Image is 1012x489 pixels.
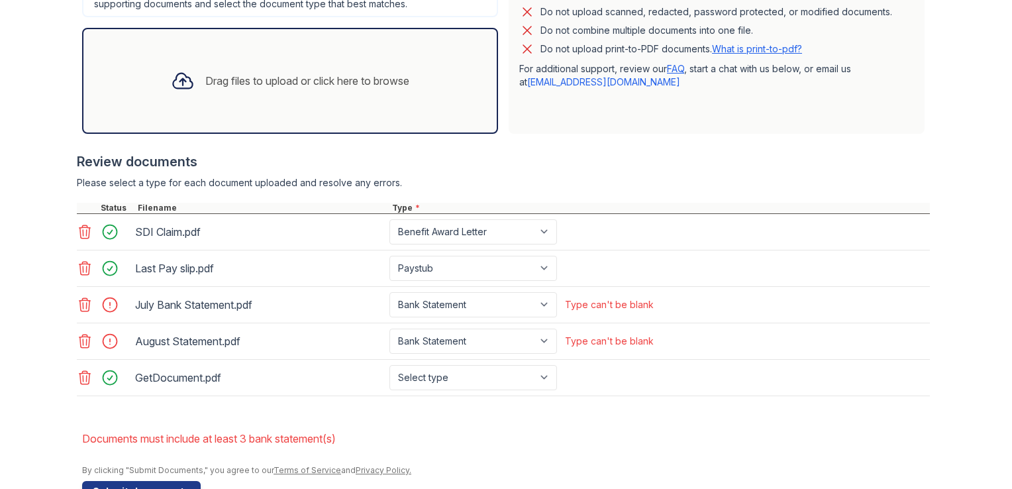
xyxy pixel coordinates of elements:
p: For additional support, review our , start a chat with us below, or email us at [519,62,914,89]
a: What is print-to-pdf? [712,43,802,54]
div: Type [389,203,930,213]
a: Terms of Service [274,465,341,475]
div: Type can't be blank [565,298,654,311]
div: Filename [135,203,389,213]
a: Privacy Policy. [356,465,411,475]
div: GetDocument.pdf [135,367,384,388]
div: Type can't be blank [565,335,654,348]
p: Do not upload print-to-PDF documents. [540,42,802,56]
a: FAQ [667,63,684,74]
div: By clicking "Submit Documents," you agree to our and [82,465,930,476]
div: SDI Claim.pdf [135,221,384,243]
li: Documents must include at least 3 bank statement(s) [82,425,930,452]
div: Do not upload scanned, redacted, password protected, or modified documents. [540,4,892,20]
div: Please select a type for each document uploaded and resolve any errors. [77,176,930,190]
div: Review documents [77,152,930,171]
div: Last Pay slip.pdf [135,258,384,279]
div: August Statement.pdf [135,331,384,352]
a: [EMAIL_ADDRESS][DOMAIN_NAME] [527,76,680,87]
div: Do not combine multiple documents into one file. [540,23,753,38]
div: Status [98,203,135,213]
div: July Bank Statement.pdf [135,294,384,315]
div: Drag files to upload or click here to browse [205,73,409,89]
